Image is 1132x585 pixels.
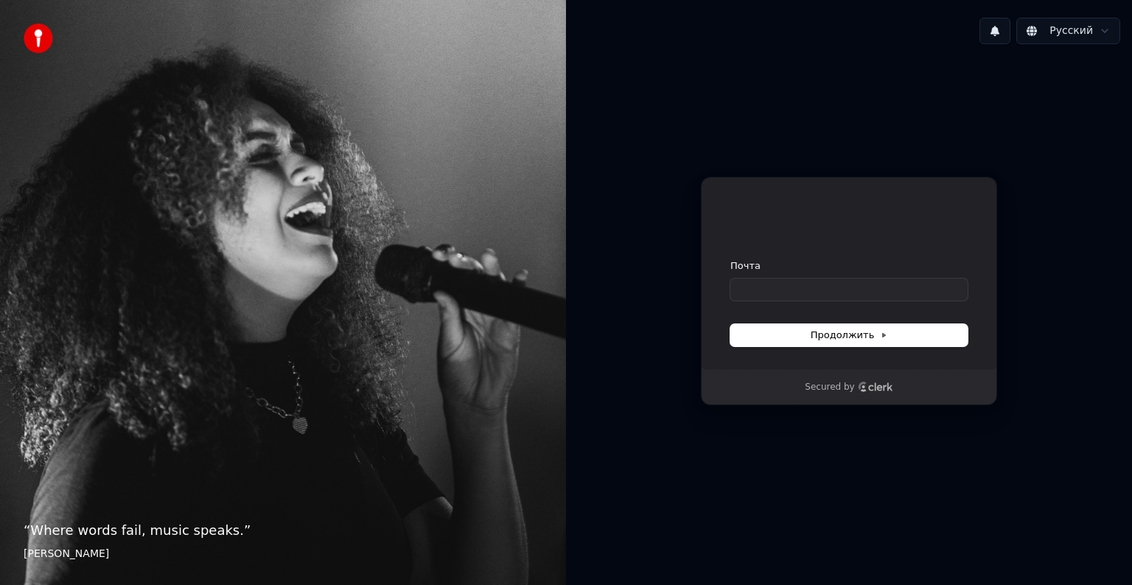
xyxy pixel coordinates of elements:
p: Secured by [805,382,854,393]
p: “ Where words fail, music speaks. ” [24,520,542,541]
button: Продолжить [730,324,968,346]
span: Продолжить [811,329,888,342]
a: Clerk logo [858,382,893,392]
label: Почта [730,259,761,273]
footer: [PERSON_NAME] [24,547,542,561]
img: youka [24,24,53,53]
